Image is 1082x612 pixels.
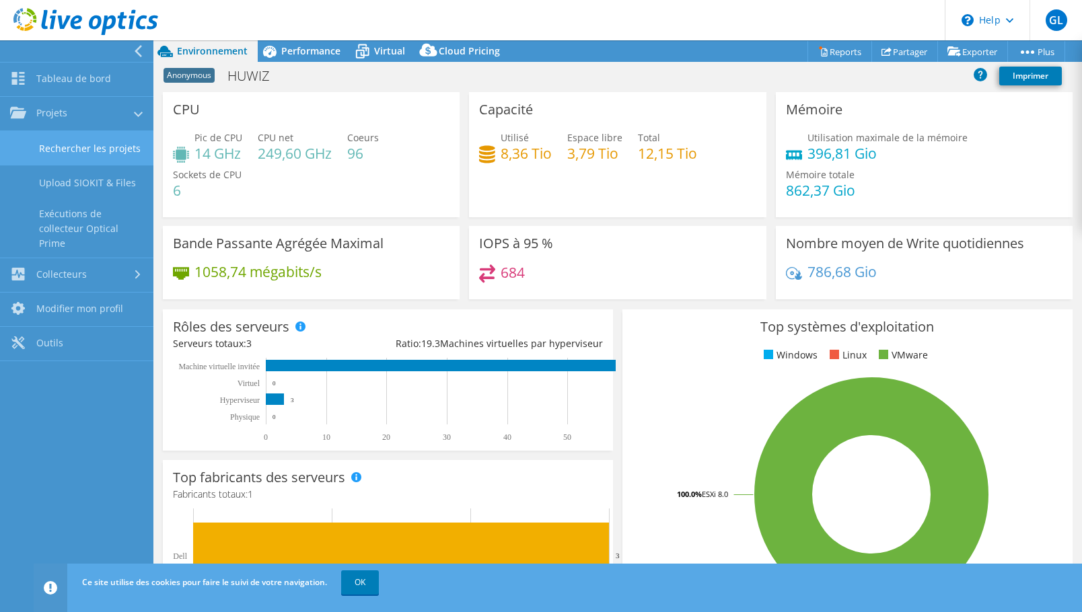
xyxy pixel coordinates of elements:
text: 10 [322,432,330,442]
span: Utilisé [501,131,529,144]
span: Espace libre [567,131,622,144]
span: 19.3 [421,337,440,350]
h4: 8,36 Tio [501,146,552,161]
h4: 684 [501,265,525,280]
h4: 96 [347,146,379,161]
text: 0 [264,432,268,442]
h4: 6 [173,183,242,198]
span: 1 [248,488,253,500]
span: Cloud Pricing [439,44,500,57]
span: Environnement [177,44,248,57]
text: Hyperviseur [220,395,260,405]
text: 0 [273,414,276,420]
a: OK [341,570,379,595]
h4: 14 GHz [194,146,242,161]
div: Ratio: Machines virtuelles par hyperviseur [388,336,602,351]
h4: 12,15 Tio [638,146,697,161]
tspan: 100.0% [677,489,702,499]
span: Sockets de CPU [173,168,242,181]
span: Virtual [374,44,405,57]
span: Anonymous [164,68,215,83]
span: Utilisation maximale de la mémoire [807,131,968,144]
h3: CPU [173,102,200,117]
span: CPU net [258,131,293,144]
span: Ce site utilise des cookies pour faire le suivi de votre navigation. [82,576,327,588]
span: Mémoire totale [786,168,855,181]
text: 3 [291,397,294,404]
span: 3 [246,337,252,350]
h3: Top systèmes d'exploitation [633,319,1062,334]
a: Plus [1007,41,1065,62]
span: Total [638,131,660,144]
li: Windows [760,348,818,362]
span: Performance [281,44,340,57]
text: 40 [503,432,511,442]
h1: HUWIZ [221,69,291,83]
a: Exporter [937,41,1008,62]
text: 50 [563,432,571,442]
h3: IOPS à 95 % [479,236,553,251]
text: Virtuel [238,379,260,388]
h4: 786,68 Gio [807,264,877,279]
h3: Capacité [479,102,533,117]
text: 0 [273,380,276,387]
text: 20 [382,432,390,442]
li: Linux [826,348,867,362]
h4: 1058,74 mégabits/s [194,264,322,279]
a: Reports [807,41,872,62]
span: Pic de CPU [194,131,242,144]
li: VMware [875,348,928,362]
tspan: Machine virtuelle invitée [178,362,260,371]
h4: 396,81 Gio [807,146,968,161]
h4: 249,60 GHz [258,146,332,161]
svg: \n [962,14,974,26]
a: Partager [871,41,938,62]
span: GL [1046,9,1067,31]
span: Coeurs [347,131,379,144]
h3: Bande Passante Agrégée Maximal [173,236,384,251]
div: Serveurs totaux: [173,336,388,351]
text: Dell [173,551,187,561]
h4: Fabricants totaux: [173,487,603,502]
h3: Mémoire [786,102,842,117]
tspan: ESXi 8.0 [702,489,728,499]
h3: Nombre moyen de Write quotidiennes [786,236,1024,251]
text: 3 [616,551,620,560]
h4: 862,37 Gio [786,183,855,198]
h3: Rôles des serveurs [173,319,289,334]
h3: Top fabricants des serveurs [173,470,345,485]
text: 30 [443,432,451,442]
text: Physique [230,412,260,422]
a: Imprimer [999,67,1062,85]
h4: 3,79 Tio [567,146,622,161]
